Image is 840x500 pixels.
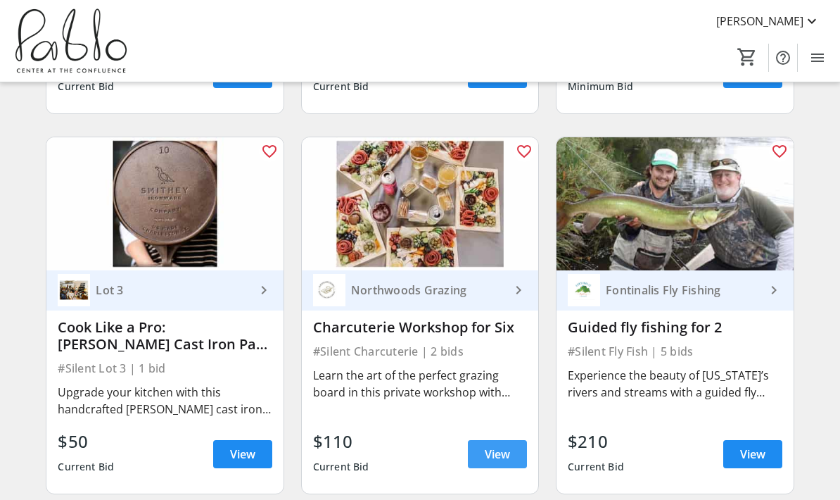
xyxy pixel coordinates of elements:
[345,283,510,297] div: Northwoods Grazing
[568,319,782,336] div: Guided fly fishing for 2
[255,282,272,299] mat-icon: keyboard_arrow_right
[510,282,527,299] mat-icon: keyboard_arrow_right
[261,143,278,160] mat-icon: favorite_outline
[468,60,527,88] a: View
[568,274,600,306] img: Fontinalis Fly Fishing
[46,137,283,270] img: Cook Like a Pro: Smithey Cast Iron Pan and Cookbook
[58,274,90,306] img: Lot 3
[705,10,832,32] button: [PERSON_NAME]
[90,283,255,297] div: Lot 3
[313,274,345,306] img: Northwoods Grazing
[58,454,114,480] div: Current Bid
[769,44,797,72] button: Help
[723,60,782,88] a: View
[313,429,369,454] div: $110
[485,446,510,463] span: View
[46,270,283,311] a: Lot 3 Lot 3
[58,429,114,454] div: $50
[313,454,369,480] div: Current Bid
[213,440,272,468] a: View
[313,342,527,361] div: #Silent Charcuterie | 2 bids
[313,74,369,99] div: Current Bid
[302,137,538,270] img: Charcuterie Workshop for Six
[771,143,788,160] mat-icon: favorite_outline
[803,44,832,72] button: Menu
[600,283,765,297] div: Fontinalis Fly Fishing
[734,44,760,70] button: Cart
[8,6,134,76] img: Pablo Center's Logo
[556,137,793,270] img: Guided fly fishing for 2
[568,367,782,401] div: Experience the beauty of [US_STATE]’s rivers and streams with a guided fly fishing trip for two l...
[230,446,255,463] span: View
[302,270,538,311] a: Northwoods GrazingNorthwoods Grazing
[568,74,633,99] div: Minimum Bid
[313,319,527,336] div: Charcuterie Workshop for Six
[313,367,527,401] div: Learn the art of the perfect grazing board in this private workshop with Northwoods Grazing. Crea...
[740,446,765,463] span: View
[58,358,272,378] div: #Silent Lot 3 | 1 bid
[568,342,782,361] div: #Silent Fly Fish | 5 bids
[213,60,272,88] a: View
[516,143,533,160] mat-icon: favorite_outline
[468,440,527,468] a: View
[568,429,624,454] div: $210
[723,440,782,468] a: View
[568,454,624,480] div: Current Bid
[58,74,114,99] div: Current Bid
[716,13,803,30] span: [PERSON_NAME]
[58,384,272,418] div: Upgrade your kitchen with this handcrafted [PERSON_NAME] cast iron pan, perfect for searing, saut...
[556,270,793,311] a: Fontinalis Fly FishingFontinalis Fly Fishing
[58,319,272,353] div: Cook Like a Pro: [PERSON_NAME] Cast Iron Pan and Cookbook
[765,282,782,299] mat-icon: keyboard_arrow_right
